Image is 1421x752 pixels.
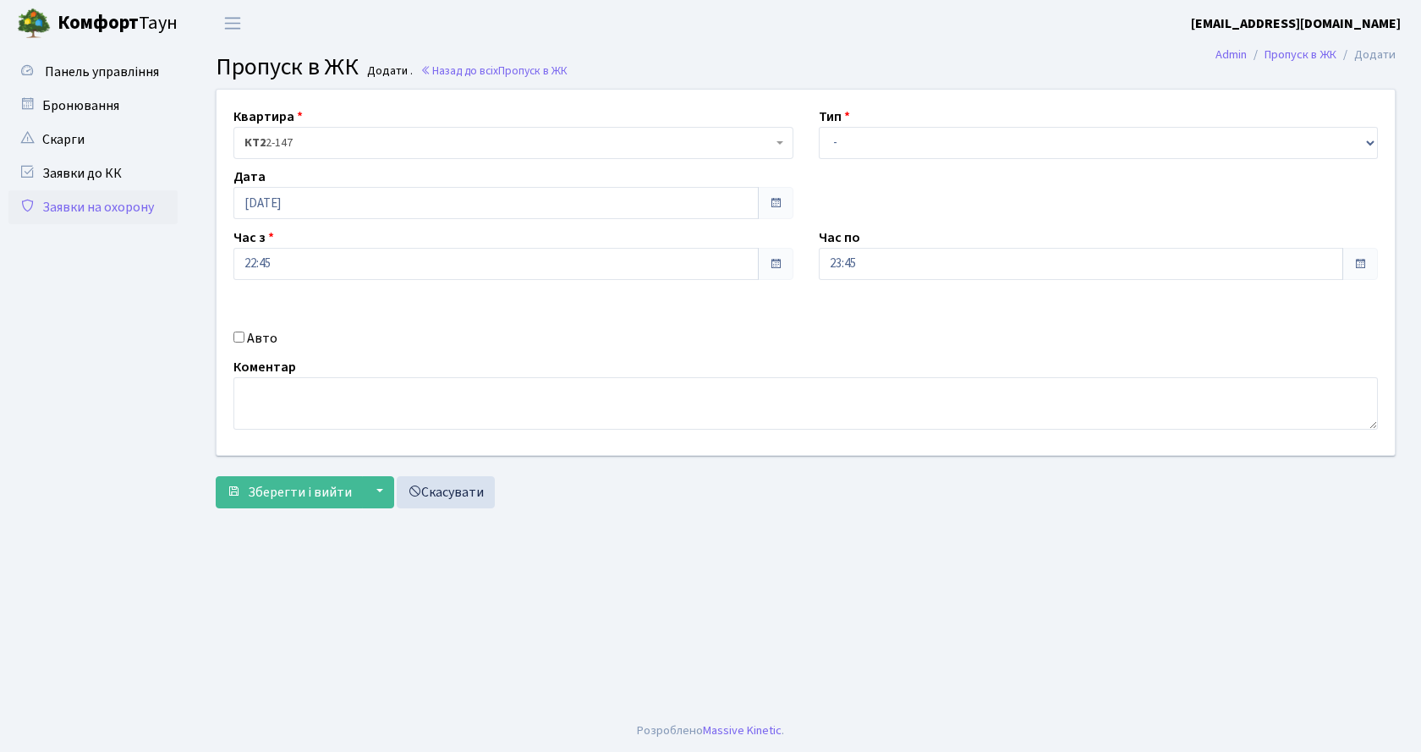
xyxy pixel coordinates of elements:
label: Авто [247,328,277,349]
a: [EMAIL_ADDRESS][DOMAIN_NAME] [1191,14,1401,34]
label: Час по [819,228,860,248]
label: Тип [819,107,850,127]
span: Зберегти і вийти [248,483,352,502]
a: Заявки до КК [8,156,178,190]
span: <b>КТ2</b>&nbsp;&nbsp;&nbsp;2-147 [233,127,793,159]
nav: breadcrumb [1190,37,1421,73]
li: Додати [1336,46,1396,64]
b: Комфорт [58,9,139,36]
label: Квартира [233,107,303,127]
span: Пропуск в ЖК [498,63,568,79]
a: Панель управління [8,55,178,89]
a: Назад до всіхПропуск в ЖК [420,63,568,79]
span: Пропуск в ЖК [216,50,359,84]
span: <b>КТ2</b>&nbsp;&nbsp;&nbsp;2-147 [244,134,772,151]
a: Admin [1215,46,1247,63]
a: Пропуск в ЖК [1265,46,1336,63]
a: Massive Kinetic [703,722,782,739]
span: Панель управління [45,63,159,81]
a: Скарги [8,123,178,156]
button: Зберегти і вийти [216,476,363,508]
a: Заявки на охорону [8,190,178,224]
img: logo.png [17,7,51,41]
button: Переключити навігацію [211,9,254,37]
small: Додати . [364,64,413,79]
b: КТ2 [244,134,266,151]
label: Коментар [233,357,296,377]
span: Таун [58,9,178,38]
div: Розроблено . [637,722,784,740]
a: Скасувати [397,476,495,508]
b: [EMAIL_ADDRESS][DOMAIN_NAME] [1191,14,1401,33]
a: Бронювання [8,89,178,123]
label: Дата [233,167,266,187]
label: Час з [233,228,274,248]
